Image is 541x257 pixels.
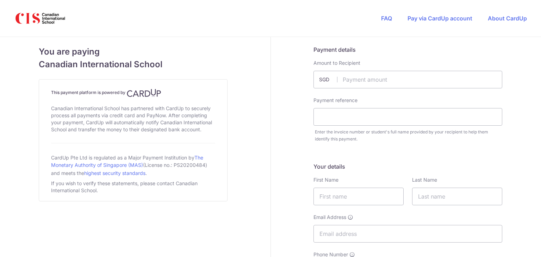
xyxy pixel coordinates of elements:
img: CardUp [127,89,161,97]
span: Canadian International School [39,58,228,71]
div: CardUp Pte Ltd is regulated as a Major Payment Institution by (License no.: PS20200484) and meets... [51,152,215,178]
h5: Your details [313,162,502,171]
a: Pay via CardUp account [408,15,472,22]
span: Email Address [313,214,346,221]
div: Canadian International School has partnered with CardUp to securely process all payments via cred... [51,104,215,134]
label: Payment reference [313,97,357,104]
input: Email address [313,225,502,243]
label: First Name [313,176,338,183]
div: If you wish to verify these statements, please contact Canadian International School. [51,178,215,195]
a: About CardUp [488,15,527,22]
h4: This payment platform is powered by [51,89,215,97]
input: Last name [412,188,502,205]
h5: Payment details [313,45,502,54]
a: highest security standards [84,170,145,176]
span: SGD [319,76,337,83]
input: First name [313,188,404,205]
span: You are paying [39,45,228,58]
label: Amount to Recipient [313,59,360,67]
div: Enter the invoice number or student's full name provided by your recipient to help them identify ... [315,128,502,143]
input: Payment amount [313,71,502,88]
a: FAQ [381,15,392,22]
label: Last Name [412,176,437,183]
